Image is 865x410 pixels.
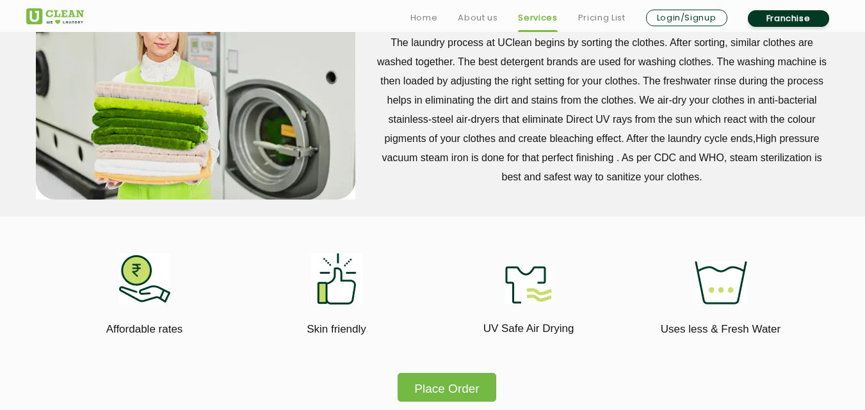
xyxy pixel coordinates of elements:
p: UV Safe Air Drying [442,320,615,337]
p: Skin friendly [250,320,423,338]
img: affordable_rates_11zon.webp [119,253,170,304]
a: Login/Signup [646,10,727,26]
a: Pricing List [578,10,626,26]
a: About us [458,10,497,26]
p: Uses less & Fresh Water [635,320,807,338]
img: UClean Laundry and Dry Cleaning [26,8,84,24]
img: uses_less_fresh_water_11zon.webp [695,261,747,304]
img: skin_friendly_11zon.webp [311,253,362,304]
a: Home [410,10,438,26]
img: uv_safe_air_drying_11zon.webp [505,266,553,304]
a: Services [518,10,557,26]
p: The laundry process at UClean begins by sorting the clothes. After sorting, similar clothes are w... [375,33,830,187]
a: Franchise [748,10,829,27]
p: Affordable rates [58,320,231,338]
button: Place Order [398,373,496,402]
